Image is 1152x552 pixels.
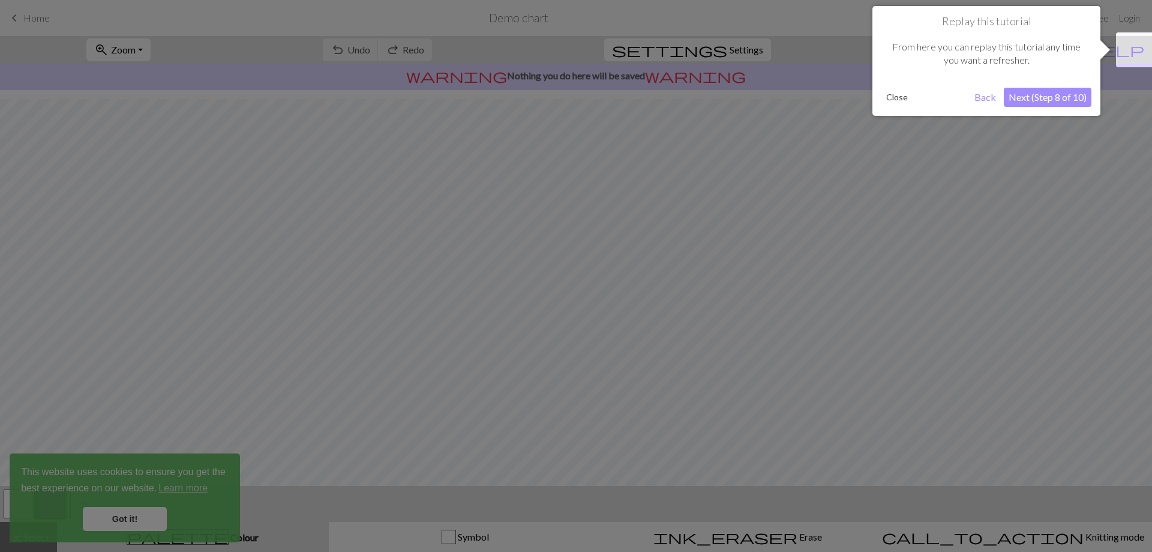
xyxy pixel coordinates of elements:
[872,6,1100,116] div: Replay this tutorial
[881,88,913,106] button: Close
[970,88,1001,107] button: Back
[881,15,1091,28] h1: Replay this tutorial
[881,28,1091,79] div: From here you can replay this tutorial any time you want a refresher.
[1004,88,1091,107] button: Next (Step 8 of 10)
